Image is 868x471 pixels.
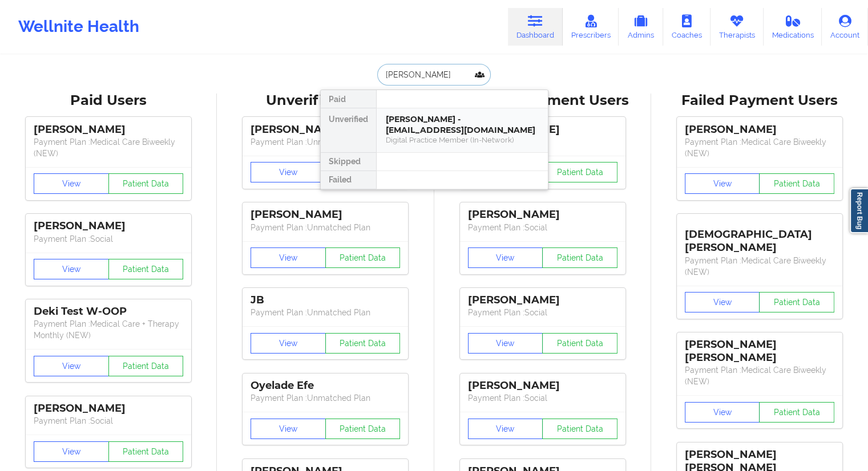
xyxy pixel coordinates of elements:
[759,402,834,423] button: Patient Data
[685,292,760,312] button: View
[685,255,834,278] p: Payment Plan : Medical Care Biweekly (NEW)
[108,441,184,462] button: Patient Data
[251,222,400,233] p: Payment Plan : Unmatched Plan
[34,305,183,318] div: Deki Test W-OOP
[34,136,183,159] p: Payment Plan : Medical Care Biweekly (NEW)
[251,333,326,354] button: View
[710,8,764,46] a: Therapists
[8,92,209,109] div: Paid Users
[563,8,619,46] a: Prescribers
[685,123,834,136] div: [PERSON_NAME]
[468,294,617,307] div: [PERSON_NAME]
[34,220,183,233] div: [PERSON_NAME]
[542,419,617,439] button: Patient Data
[663,8,710,46] a: Coaches
[251,247,326,268] button: View
[468,222,617,233] p: Payment Plan : Social
[468,392,617,404] p: Payment Plan : Social
[468,333,543,354] button: View
[251,136,400,148] p: Payment Plan : Unmatched Plan
[225,92,426,109] div: Unverified Users
[251,419,326,439] button: View
[759,292,834,312] button: Patient Data
[34,259,109,279] button: View
[325,333,401,354] button: Patient Data
[325,247,401,268] button: Patient Data
[685,402,760,423] button: View
[764,8,822,46] a: Medications
[251,307,400,318] p: Payment Plan : Unmatched Plan
[321,153,376,171] div: Skipped
[468,307,617,318] p: Payment Plan : Social
[468,247,543,268] button: View
[108,259,184,279] button: Patient Data
[34,402,183,415] div: [PERSON_NAME]
[659,92,860,109] div: Failed Payment Users
[468,208,617,221] div: [PERSON_NAME]
[542,247,617,268] button: Patient Data
[251,123,400,136] div: [PERSON_NAME]
[321,108,376,153] div: Unverified
[34,318,183,341] p: Payment Plan : Medical Care + Therapy Monthly (NEW)
[34,123,183,136] div: [PERSON_NAME]
[34,356,109,376] button: View
[685,173,760,194] button: View
[251,294,400,307] div: JB
[34,415,183,427] p: Payment Plan : Social
[850,188,868,233] a: Report Bug
[325,419,401,439] button: Patient Data
[685,136,834,159] p: Payment Plan : Medical Care Biweekly (NEW)
[822,8,868,46] a: Account
[251,392,400,404] p: Payment Plan : Unmatched Plan
[108,173,184,194] button: Patient Data
[108,356,184,376] button: Patient Data
[251,162,326,182] button: View
[685,364,834,387] p: Payment Plan : Medical Care Biweekly (NEW)
[685,338,834,364] div: [PERSON_NAME] [PERSON_NAME]
[542,162,617,182] button: Patient Data
[34,173,109,194] button: View
[386,114,539,135] div: [PERSON_NAME] - [EMAIL_ADDRESS][DOMAIN_NAME]
[34,233,183,245] p: Payment Plan : Social
[251,379,400,392] div: Oyelade Efe
[685,220,834,254] div: [DEMOGRAPHIC_DATA][PERSON_NAME]
[251,208,400,221] div: [PERSON_NAME]
[619,8,663,46] a: Admins
[759,173,834,194] button: Patient Data
[321,171,376,189] div: Failed
[386,135,539,145] div: Digital Practice Member (In-Network)
[468,379,617,392] div: [PERSON_NAME]
[321,90,376,108] div: Paid
[468,419,543,439] button: View
[508,8,563,46] a: Dashboard
[542,333,617,354] button: Patient Data
[34,441,109,462] button: View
